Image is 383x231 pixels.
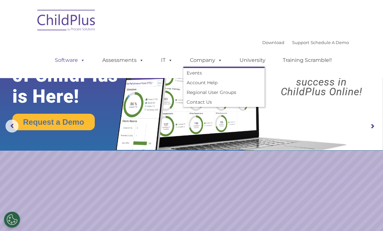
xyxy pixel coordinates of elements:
rs-layer: Boost your productivity and streamline your success in ChildPlus Online! [265,48,378,97]
button: Cookies Settings [4,212,20,228]
a: Training Scramble!! [276,54,338,67]
a: Regional User Groups [183,87,265,97]
a: Company [183,54,229,67]
rs-layer: The Future of ChildPlus is Here! [12,44,135,107]
a: Request a Demo [12,114,95,130]
a: Assessments [96,54,150,67]
a: IT [154,54,179,67]
a: Support [292,40,309,45]
a: Account Help [183,78,265,87]
font: | [262,40,349,45]
a: Software [48,54,92,67]
a: University [233,54,272,67]
a: Contact Us [183,97,265,107]
a: Download [262,40,284,45]
img: ChildPlus by Procare Solutions [34,5,99,38]
a: Events [183,68,265,78]
a: Schedule A Demo [311,40,349,45]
